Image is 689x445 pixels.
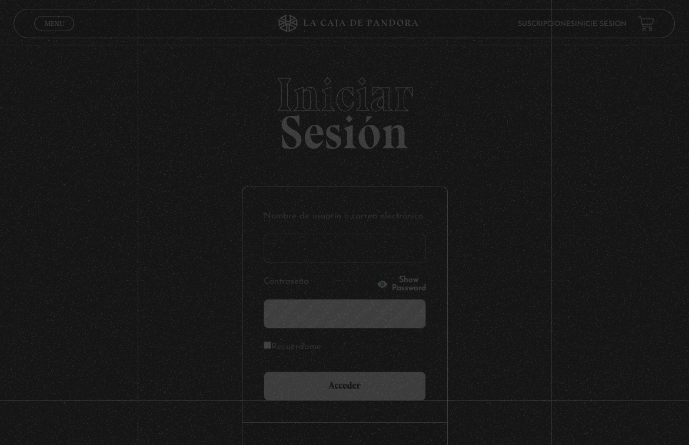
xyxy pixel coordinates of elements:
[377,276,426,293] button: Show Password
[638,16,654,32] a: View your shopping cart
[264,339,321,355] label: Recuérdame
[575,21,627,28] a: Inicie sesión
[264,274,373,290] label: Contraseña
[14,71,675,147] h2: Sesión
[264,341,271,349] input: Recuérdame
[45,20,64,27] span: Menu
[264,208,426,224] label: Nombre de usuario o correo electrónico
[41,30,68,38] span: Cerrar
[392,276,426,293] span: Show Password
[518,21,575,28] a: Suscripciones
[14,71,675,118] span: Iniciar
[264,371,426,401] input: Acceder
